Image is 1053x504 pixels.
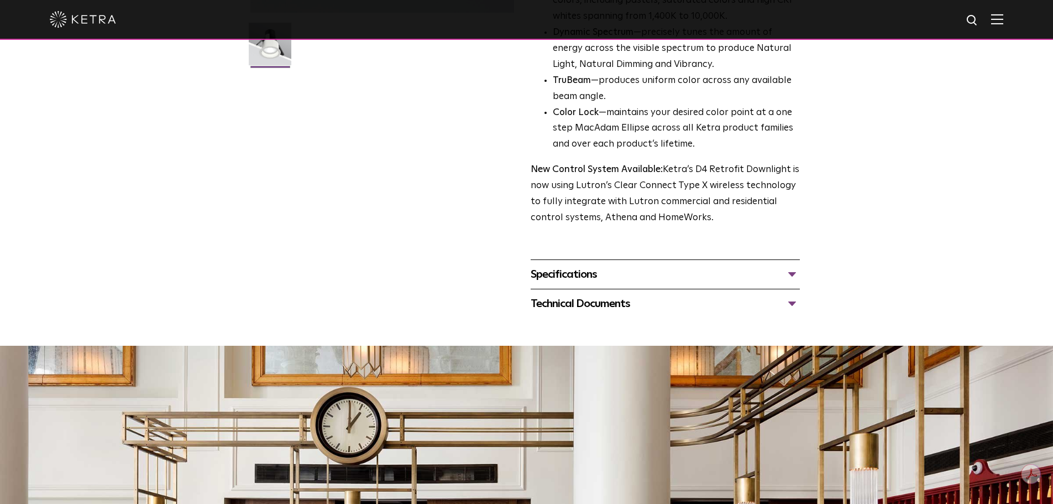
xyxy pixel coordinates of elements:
img: ketra-logo-2019-white [50,11,116,28]
li: —precisely tunes the amount of energy across the visible spectrum to produce Natural Light, Natur... [553,25,800,73]
img: Hamburger%20Nav.svg [991,14,1003,24]
img: D4R Retrofit Downlight [249,23,291,74]
p: Ketra’s D4 Retrofit Downlight is now using Lutron’s Clear Connect Type X wireless technology to f... [531,162,800,226]
strong: New Control System Available: [531,165,663,174]
div: Specifications [531,266,800,283]
img: search icon [966,14,979,28]
strong: Color Lock [553,108,599,117]
li: —maintains your desired color point at a one step MacAdam Ellipse across all Ketra product famili... [553,105,800,153]
div: Technical Documents [531,295,800,313]
li: —produces uniform color across any available beam angle. [553,73,800,105]
strong: TruBeam [553,76,591,85]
